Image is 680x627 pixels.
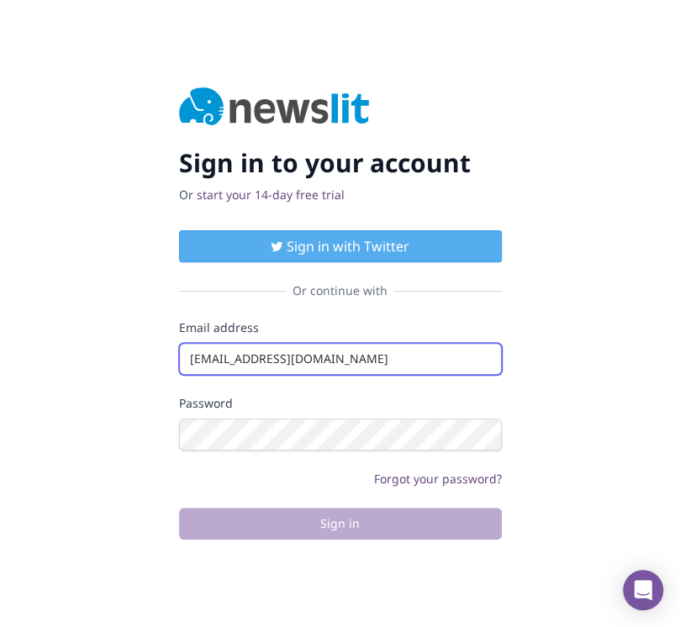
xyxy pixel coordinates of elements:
h2: Sign in to your account [179,148,502,178]
img: Newslit [179,87,370,128]
div: Open Intercom Messenger [623,570,663,610]
button: Sign in [179,508,502,540]
button: Sign in with Twitter [179,230,502,262]
span: Or continue with [286,282,394,299]
p: Or [179,187,502,203]
a: start your 14-day free trial [197,187,345,203]
label: Email address [179,319,502,336]
label: Password [179,395,502,412]
a: Forgot your password? [374,471,502,487]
